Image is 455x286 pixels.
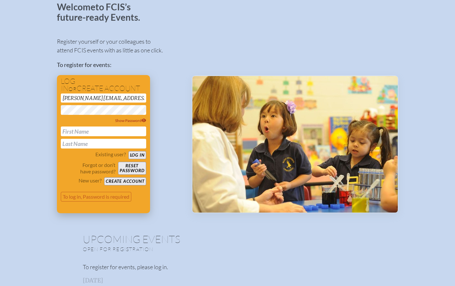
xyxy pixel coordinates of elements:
[57,60,181,69] p: To register for events:
[61,162,116,175] p: Forgot or don’t have password?
[61,93,146,103] input: Email
[61,192,132,202] p: To log in, Password is required
[57,2,147,22] p: Welcome to FCIS’s future-ready Events.
[83,263,373,271] p: To register for events, please log in.
[61,139,146,148] input: Last Name
[128,151,146,159] button: Log in
[115,118,146,123] span: Show Password
[61,126,146,136] input: First Name
[83,234,373,244] h1: Upcoming Events
[69,86,77,92] span: or
[57,37,181,55] p: Register yourself or your colleagues to attend FCIS events with as little as one click.
[83,277,373,284] h3: [DATE]
[83,246,254,252] p: Open for registration
[61,78,146,92] h1: Log in create account
[118,162,146,175] button: Resetpassword
[79,177,102,184] p: New user?
[104,177,146,185] button: Create account
[192,76,398,213] img: Events
[95,151,126,158] p: Existing user?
